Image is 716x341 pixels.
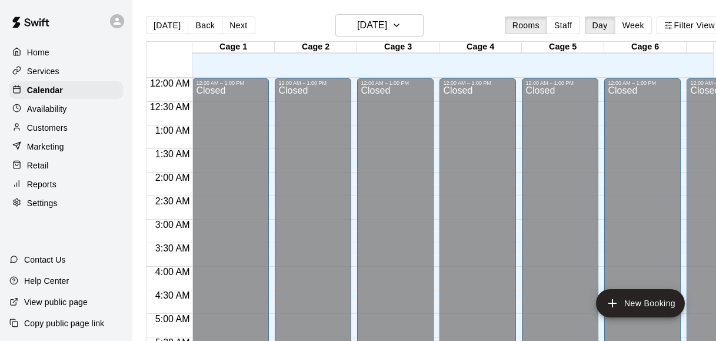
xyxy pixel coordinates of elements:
p: Retail [27,160,49,171]
div: 12:00 AM – 1:00 PM [278,80,348,86]
button: add [596,289,685,317]
span: 2:00 AM [152,173,193,183]
button: Week [615,16,652,34]
p: Reports [27,178,56,190]
button: Next [222,16,255,34]
p: Services [27,65,59,77]
div: Cage 1 [192,42,275,53]
span: 12:30 AM [147,102,193,112]
button: [DATE] [335,14,424,37]
a: Availability [9,100,123,118]
div: 12:00 AM – 1:00 PM [361,80,430,86]
button: Staff [547,16,580,34]
a: Settings [9,194,123,212]
button: [DATE] [146,16,188,34]
button: Rooms [505,16,547,34]
div: 12:00 AM – 1:00 PM [608,80,677,86]
button: Back [188,16,222,34]
span: 1:30 AM [152,149,193,159]
p: Help Center [24,275,69,287]
a: Services [9,62,123,80]
a: Marketing [9,138,123,155]
a: Reports [9,176,123,193]
div: Cage 2 [275,42,357,53]
p: View public page [24,296,88,308]
div: 12:00 AM – 1:00 PM [196,80,265,86]
div: Cage 3 [357,42,439,53]
span: 5:00 AM [152,314,193,324]
span: 1:00 AM [152,125,193,135]
span: 4:30 AM [152,290,193,300]
span: 3:30 AM [152,243,193,253]
div: Cage 4 [439,42,522,53]
button: Day [585,16,615,34]
p: Availability [27,103,67,115]
span: 4:00 AM [152,267,193,277]
a: Home [9,44,123,61]
span: 2:30 AM [152,196,193,206]
p: Settings [27,197,58,209]
div: 12:00 AM – 1:00 PM [525,80,595,86]
p: Copy public page link [24,317,104,329]
a: Calendar [9,81,123,99]
span: 3:00 AM [152,220,193,230]
a: Customers [9,119,123,137]
p: Home [27,47,49,58]
p: Customers [27,122,68,134]
p: Calendar [27,84,63,96]
span: 12:00 AM [147,78,193,88]
p: Marketing [27,141,64,153]
a: Retail [9,157,123,174]
div: Cage 6 [604,42,687,53]
div: Cage 5 [522,42,604,53]
div: 12:00 AM – 1:00 PM [443,80,512,86]
p: Contact Us [24,254,66,266]
h6: [DATE] [357,17,387,34]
